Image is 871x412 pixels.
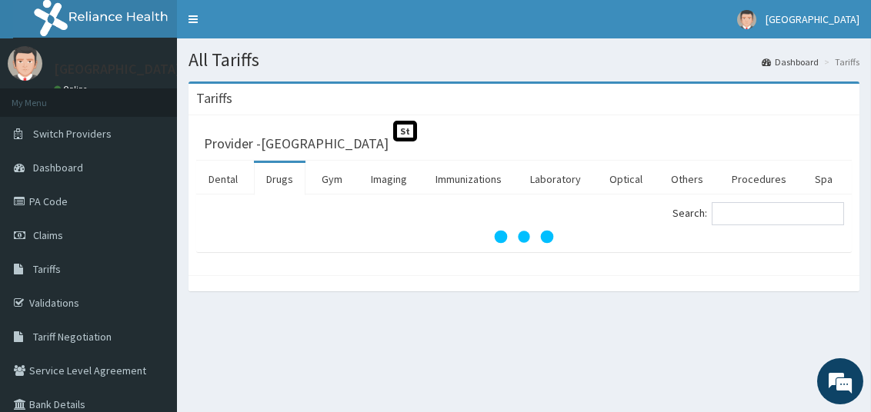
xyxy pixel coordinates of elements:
a: Laboratory [518,163,593,195]
span: Tariff Negotiation [33,330,112,344]
a: Dashboard [762,55,819,68]
label: Search: [672,202,844,225]
a: Procedures [719,163,799,195]
span: [GEOGRAPHIC_DATA] [766,12,859,26]
h3: Tariffs [196,91,232,105]
span: St [393,121,417,141]
h3: Provider - [GEOGRAPHIC_DATA] [204,137,389,151]
span: Tariffs [33,262,61,276]
span: Switch Providers [33,127,112,141]
span: Claims [33,228,63,242]
a: Immunizations [423,163,514,195]
input: Search: [712,202,844,225]
span: Dashboard [33,161,83,174]
h1: All Tariffs [189,50,859,70]
a: Spa [803,163,845,195]
p: [GEOGRAPHIC_DATA] [54,62,181,76]
a: Imaging [359,163,419,195]
li: Tariffs [820,55,859,68]
a: Optical [597,163,655,195]
img: User Image [737,10,756,29]
a: Gym [309,163,355,195]
svg: audio-loading [493,206,555,267]
a: Dental [196,163,250,195]
a: Online [54,84,91,95]
a: Others [659,163,716,195]
img: User Image [8,46,42,81]
a: Drugs [254,163,305,195]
